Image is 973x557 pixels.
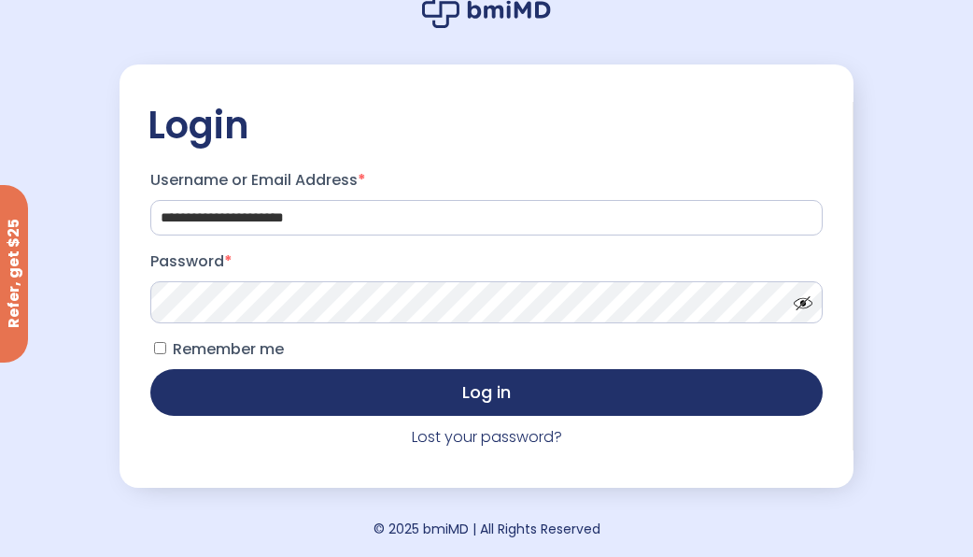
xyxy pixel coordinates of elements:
label: Password [150,247,823,277]
input: Remember me [154,342,166,354]
a: Lost your password? [412,426,562,448]
span: Remember me [173,338,284,360]
label: Username or Email Address [150,165,823,195]
button: Log in [150,369,823,416]
h2: Login [148,102,825,149]
div: © 2025 bmiMD | All Rights Reserved [374,516,600,542]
